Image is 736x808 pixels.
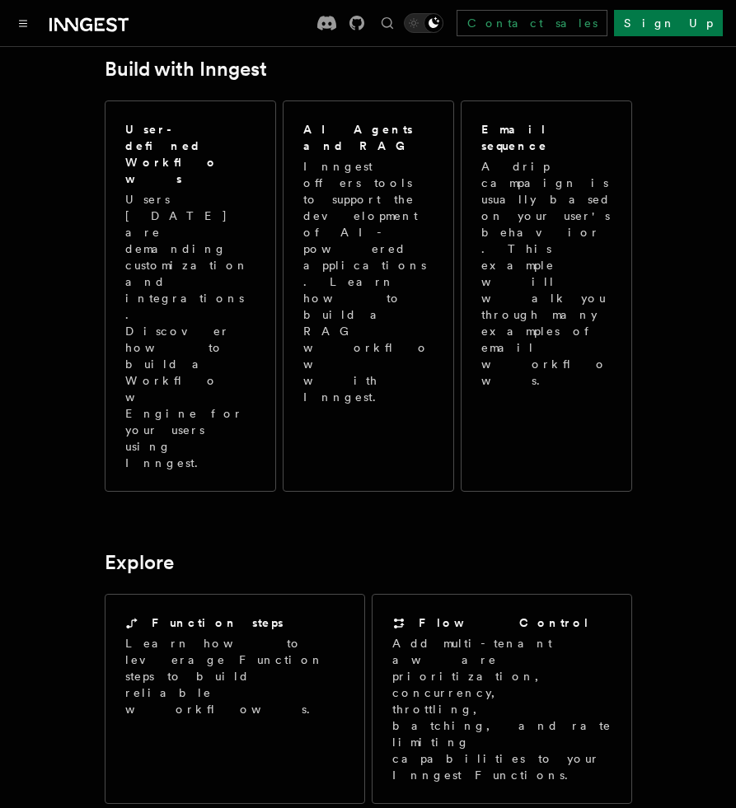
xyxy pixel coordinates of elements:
[105,551,174,574] a: Explore
[125,635,345,717] p: Learn how to leverage Function steps to build reliable workflows.
[481,121,612,154] h2: Email sequence
[152,614,284,631] h2: Function steps
[404,13,443,33] button: Toggle dark mode
[481,158,612,389] p: A drip campaign is usually based on your user's behavior. This example will walk you through many...
[105,100,276,492] a: User-defined WorkflowsUsers [DATE] are demanding customization and integrations. Discover how to ...
[377,13,397,33] button: Find something...
[125,121,255,187] h2: User-defined Workflows
[303,121,434,154] h2: AI Agents and RAG
[105,594,365,804] a: Function stepsLearn how to leverage Function steps to build reliable workflows.
[283,100,454,492] a: AI Agents and RAGInngest offers tools to support the development of AI-powered applications. Lear...
[13,13,33,33] button: Toggle navigation
[392,635,612,783] p: Add multi-tenant aware prioritization, concurrency, throttling, batching, and rate limiting capab...
[125,191,255,471] p: Users [DATE] are demanding customization and integrations. Discover how to build a Workflow Engin...
[105,58,267,81] a: Build with Inngest
[614,10,723,36] a: Sign Up
[372,594,632,804] a: Flow ControlAdd multi-tenant aware prioritization, concurrency, throttling, batching, and rate li...
[461,100,632,492] a: Email sequenceA drip campaign is usually based on your user's behavior. This example will walk yo...
[457,10,607,36] a: Contact sales
[419,614,590,631] h2: Flow Control
[303,158,434,405] p: Inngest offers tools to support the development of AI-powered applications. Learn how to build a ...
